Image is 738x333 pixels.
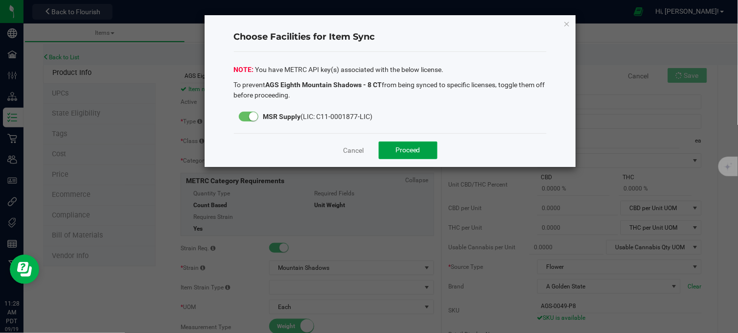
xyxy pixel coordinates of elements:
[344,145,364,155] a: Cancel
[395,146,420,154] span: Proceed
[234,65,547,103] div: You have METRC API key(s) associated with the below license.
[379,142,438,159] button: Proceed
[266,81,382,89] strong: AGS Eighth Mountain Shadows - 8 CT
[263,113,301,120] strong: MSR Supply
[10,255,39,284] iframe: Resource center
[263,113,373,120] span: (LIC: C11-0001877-LIC)
[234,80,547,100] p: To prevent from being synced to specific licenses, toggle them off before proceeding.
[564,18,571,29] button: Close modal
[234,31,547,44] h4: Choose Facilities for Item Sync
